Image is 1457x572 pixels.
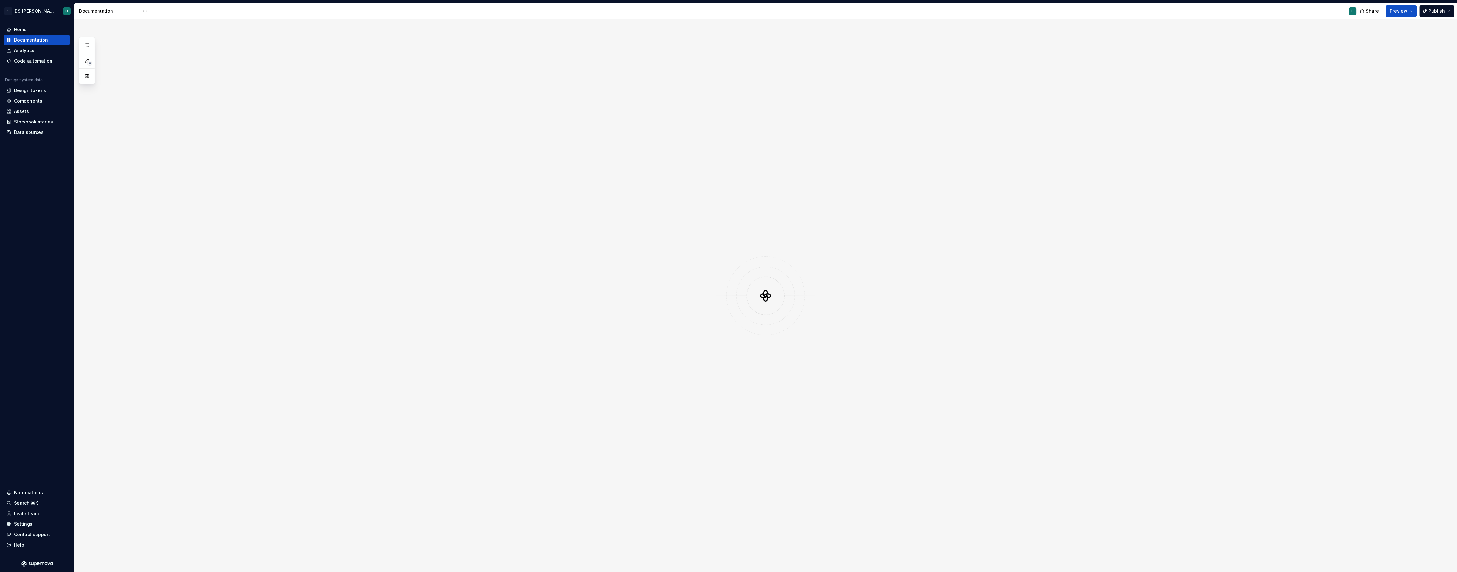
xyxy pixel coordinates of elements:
a: Home [4,24,70,35]
button: Publish [1420,5,1454,17]
div: Design system data [5,77,43,83]
div: Assets [14,108,29,115]
div: Contact support [14,531,50,538]
div: Home [14,26,27,33]
a: Settings [4,519,70,529]
div: Notifications [14,489,43,496]
div: Settings [14,521,32,527]
div: C [4,7,12,15]
span: Preview [1390,8,1408,14]
span: 4 [87,61,92,66]
button: Search ⌘K [4,498,70,508]
div: Analytics [14,47,34,54]
a: Storybook stories [4,117,70,127]
button: Contact support [4,529,70,540]
a: Assets [4,106,70,116]
svg: Supernova Logo [21,561,53,567]
div: Data sources [14,129,44,136]
button: Preview [1386,5,1417,17]
a: Invite team [4,509,70,519]
div: Invite team [14,510,39,517]
div: O [65,9,68,14]
div: Design tokens [14,87,46,94]
button: CDS [PERSON_NAME]O [1,4,72,18]
div: Search ⌘K [14,500,38,506]
span: Share [1366,8,1379,14]
div: Help [14,542,24,548]
div: Storybook stories [14,119,53,125]
a: Code automation [4,56,70,66]
div: Documentation [14,37,48,43]
span: Publish [1429,8,1445,14]
a: Analytics [4,45,70,56]
div: Code automation [14,58,52,64]
div: DS [PERSON_NAME] [15,8,55,14]
div: O [1352,9,1354,14]
a: Data sources [4,127,70,137]
div: Documentation [79,8,139,14]
button: Notifications [4,488,70,498]
div: Components [14,98,42,104]
a: Documentation [4,35,70,45]
button: Share [1357,5,1383,17]
button: Help [4,540,70,550]
a: Components [4,96,70,106]
a: Design tokens [4,85,70,96]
